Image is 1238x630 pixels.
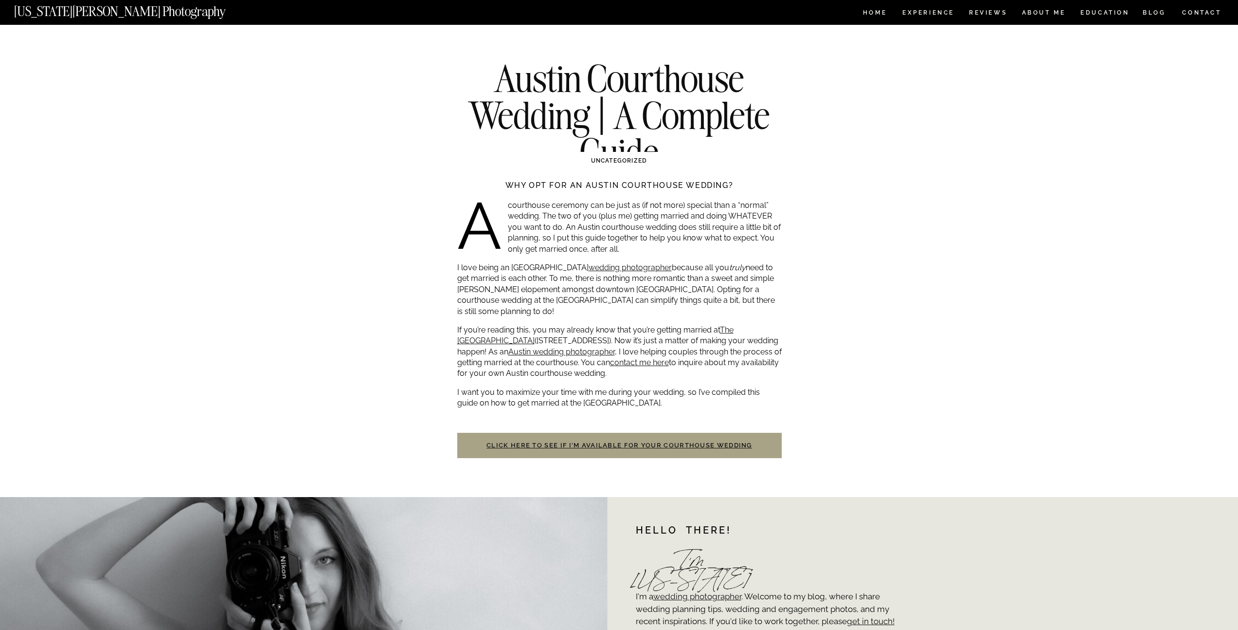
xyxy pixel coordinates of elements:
[653,592,741,601] a: wedding photographer
[1022,10,1066,18] a: ABOUT ME
[729,263,746,272] em: truly
[1143,10,1166,18] a: BLOG
[457,601,782,610] h2: 1. Get a Marriage License
[443,60,796,170] h1: Austin Courthouse Wedding | A Complete Guide
[457,325,782,379] p: If you’re reading this, you may already know that you’re getting married at ([STREET_ADDRESS]). N...
[636,526,888,537] h1: Hello there!
[457,180,782,191] h3: Why opt for an Austin courthouse wedding?
[457,200,782,255] p: A courthouse ceremony can be just as (if not more) special than a “normal” wedding. The two of yo...
[969,10,1005,18] a: REVIEWS
[861,10,889,18] a: HOME
[14,5,258,13] a: [US_STATE][PERSON_NAME] Photography
[1182,7,1222,18] a: CONTACT
[1079,10,1130,18] a: EDUCATION
[589,263,672,272] a: wedding photographer
[847,616,895,626] a: get in touch!
[508,347,615,356] a: Austin wedding photographer
[486,442,752,449] a: Click here to see if I’m available for your courthouse wedding
[631,555,752,574] h2: I'm [US_STATE]
[591,157,647,164] a: Uncategorized
[457,516,782,527] h3: Why have an Austin Courthouse Wedding?
[457,262,782,317] p: I love being an [GEOGRAPHIC_DATA] because all you need to get married is each other. To me, there...
[457,536,782,569] p: The architecture alone is reason enough. I’ve seen many a courthouse…and the [GEOGRAPHIC_DATA] re...
[902,10,953,18] a: Experience
[457,387,782,409] p: I want you to maximize your time with me during your wedding, so I’ve compiled this guide on how ...
[610,358,669,367] a: contact me here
